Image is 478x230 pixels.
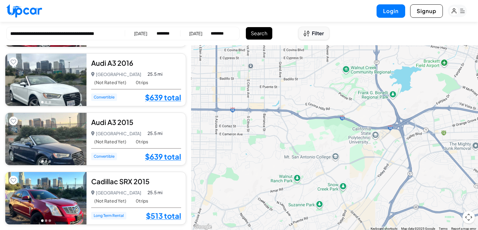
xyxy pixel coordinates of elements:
[5,113,87,165] img: Car Image
[91,212,126,219] span: Long Term Rental
[5,54,87,106] img: Car Image
[9,176,18,184] button: Add to favorites
[94,139,126,144] span: (Not Rated Yet)
[49,101,51,103] button: Go to photo 3
[377,4,405,18] button: Login
[189,30,202,36] div: [DATE]
[9,117,18,125] button: Add to favorites
[148,189,162,196] span: 25.5 mi
[9,57,18,66] button: Add to favorites
[148,71,162,77] span: 25.5 mi
[45,101,47,103] button: Go to photo 2
[146,212,181,220] a: $513 total
[91,129,141,138] p: [GEOGRAPHIC_DATA]
[136,198,148,204] span: 0 trips
[91,93,117,101] span: Convertible
[45,160,47,163] button: Go to photo 2
[134,30,147,36] div: [DATE]
[136,139,148,144] span: 0 trips
[49,160,51,163] button: Go to photo 3
[94,80,126,85] span: (Not Rated Yet)
[298,27,329,40] button: Open filters
[91,177,181,186] div: Cadillac SRX 2015
[91,58,181,68] div: Audi A3 2016
[49,219,51,222] button: Go to photo 3
[145,93,181,101] a: $639 total
[94,198,126,204] span: (Not Rated Yet)
[5,172,87,224] img: Car Image
[6,4,42,17] img: Upcar Logo
[462,211,475,223] button: Map camera controls
[145,152,181,161] a: $639 total
[312,30,324,37] span: Filter
[41,101,44,103] button: Go to photo 1
[148,130,162,137] span: 25.5 mi
[91,188,141,197] p: [GEOGRAPHIC_DATA]
[45,219,47,222] button: Go to photo 2
[41,160,44,163] button: Go to photo 1
[246,27,272,40] button: Search
[91,70,141,79] p: [GEOGRAPHIC_DATA]
[91,117,181,127] div: Audi A3 2015
[136,80,148,85] span: 0 trips
[91,153,117,160] span: Convertible
[410,4,443,18] button: Signup
[41,219,44,222] button: Go to photo 1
